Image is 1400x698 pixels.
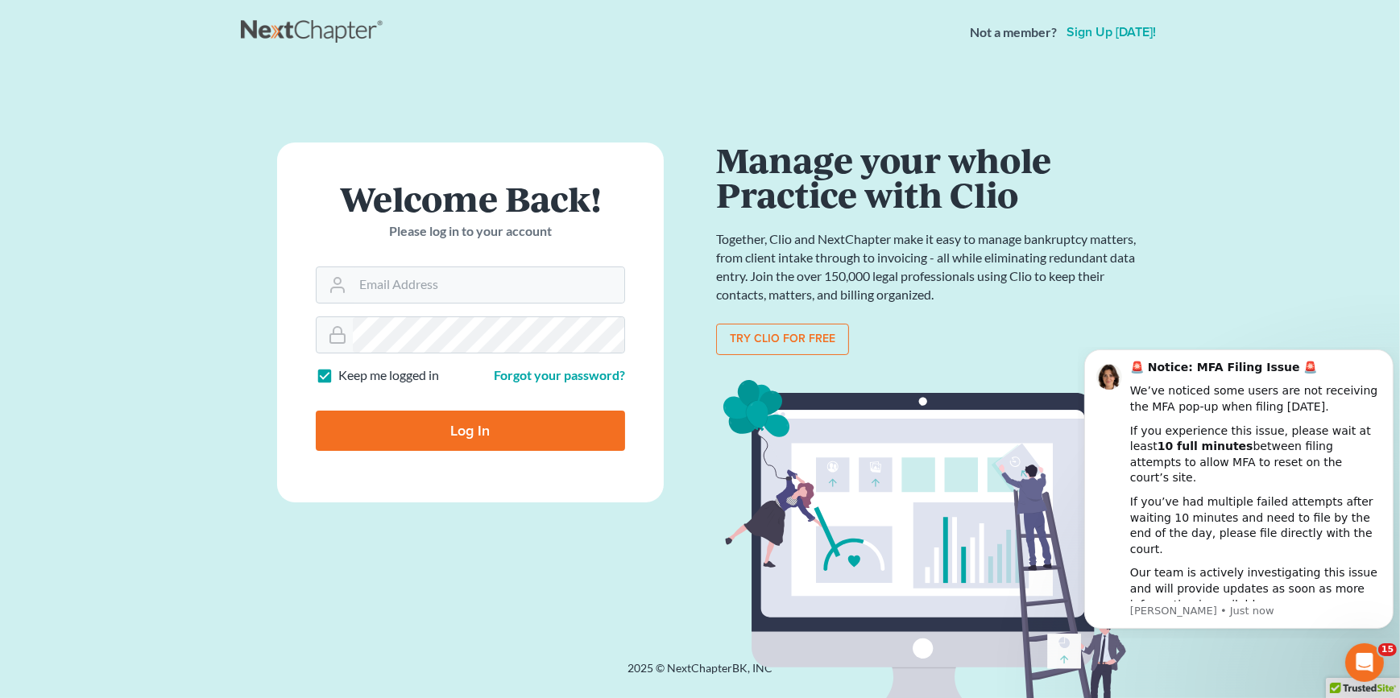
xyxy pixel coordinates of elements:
[316,222,625,241] p: Please log in to your account
[1378,643,1397,656] span: 15
[316,411,625,451] input: Log In
[716,230,1143,304] p: Together, Clio and NextChapter make it easy to manage bankruptcy matters, from client intake thro...
[716,324,849,356] a: Try clio for free
[970,23,1057,42] strong: Not a member?
[1063,26,1159,39] a: Sign up [DATE]!
[1345,643,1384,682] iframe: Intercom live chat
[716,142,1143,211] h1: Manage your whole Practice with Clio
[338,366,439,385] label: Keep me logged in
[316,181,625,216] h1: Welcome Back!
[241,660,1159,689] div: 2025 © NextChapterBK, INC
[353,267,624,303] input: Email Address
[494,367,625,382] a: Forgot your password?
[1078,347,1400,638] iframe: Intercom notifications message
